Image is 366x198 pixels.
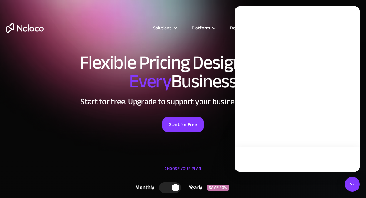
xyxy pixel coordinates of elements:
h1: Flexible Pricing Designed for Business [6,53,360,91]
div: Resources [230,24,251,32]
div: Yearly [181,183,207,192]
a: Start for Free [162,117,204,132]
div: Resources [222,24,264,32]
div: Solutions [153,24,171,32]
a: home [6,23,44,33]
span: Every [129,64,171,99]
div: Open Intercom Messenger [345,177,360,192]
div: SAVE 20% [207,185,229,191]
div: Monthly [127,183,159,192]
div: Solutions [145,24,184,32]
div: Platform [192,24,210,32]
div: Platform [184,24,222,32]
h2: Start for free. Upgrade to support your business at any stage. [6,97,360,106]
div: CHOOSE YOUR PLAN [6,164,360,180]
